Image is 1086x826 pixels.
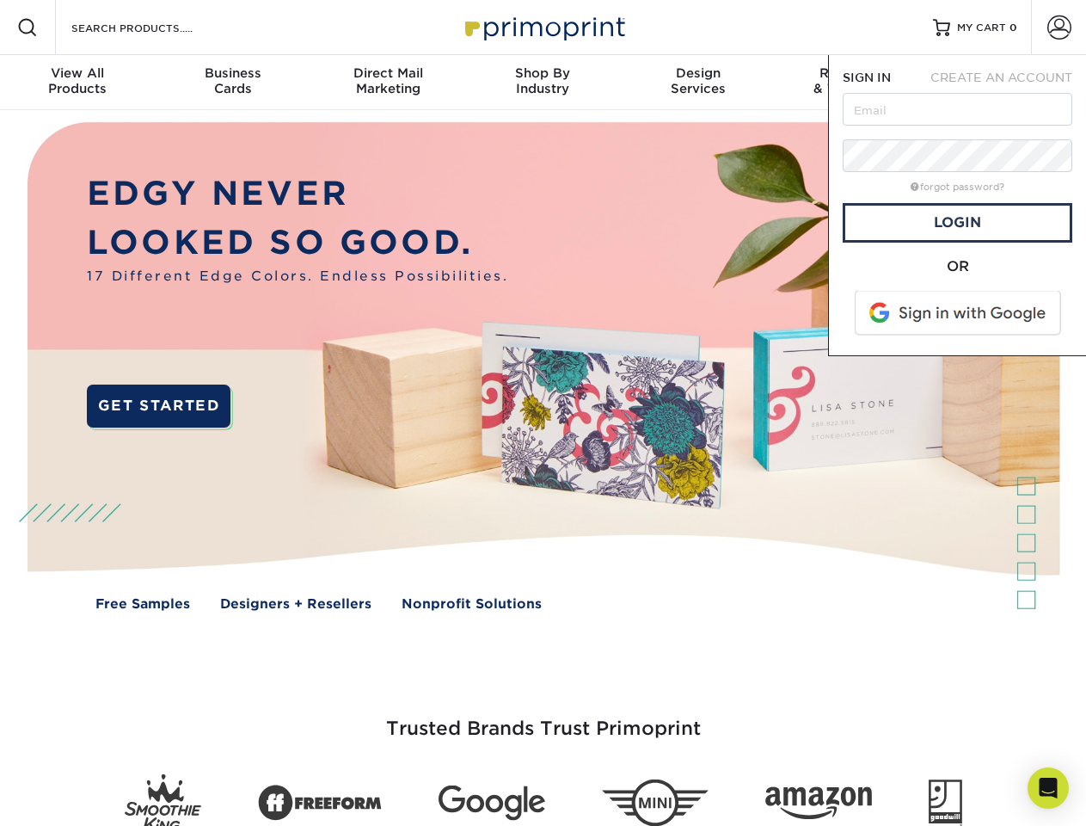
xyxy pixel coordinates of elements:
div: Industry [465,65,620,96]
a: Free Samples [95,595,190,614]
img: Google [439,786,545,821]
div: Open Intercom Messenger [1028,767,1069,809]
img: Goodwill [929,780,962,826]
span: 17 Different Edge Colors. Endless Possibilities. [87,267,508,287]
span: Business [155,65,310,81]
img: Primoprint [457,9,629,46]
a: Direct MailMarketing [310,55,465,110]
div: & Templates [776,65,930,96]
input: SEARCH PRODUCTS..... [70,17,237,38]
p: LOOKED SO GOOD. [87,219,508,268]
input: Email [843,93,1072,126]
a: Nonprofit Solutions [402,595,542,614]
span: Design [621,65,776,81]
a: BusinessCards [155,55,310,110]
a: Resources& Templates [776,55,930,110]
p: EDGY NEVER [87,170,508,219]
div: Services [621,65,776,96]
a: Login [843,203,1072,243]
span: SIGN IN [843,71,891,84]
div: Marketing [310,65,465,96]
span: Shop By [465,65,620,81]
a: DesignServices [621,55,776,110]
h3: Trusted Brands Trust Primoprint [40,676,1046,761]
div: OR [843,256,1072,277]
span: MY CART [957,21,1006,35]
span: Direct Mail [310,65,465,81]
span: CREATE AN ACCOUNT [930,71,1072,84]
img: Amazon [765,787,872,820]
a: GET STARTED [87,385,230,428]
a: Shop ByIndustry [465,55,620,110]
span: 0 [1009,22,1017,34]
div: Cards [155,65,310,96]
a: forgot password? [911,182,1004,193]
span: Resources [776,65,930,81]
a: Designers + Resellers [220,595,371,614]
